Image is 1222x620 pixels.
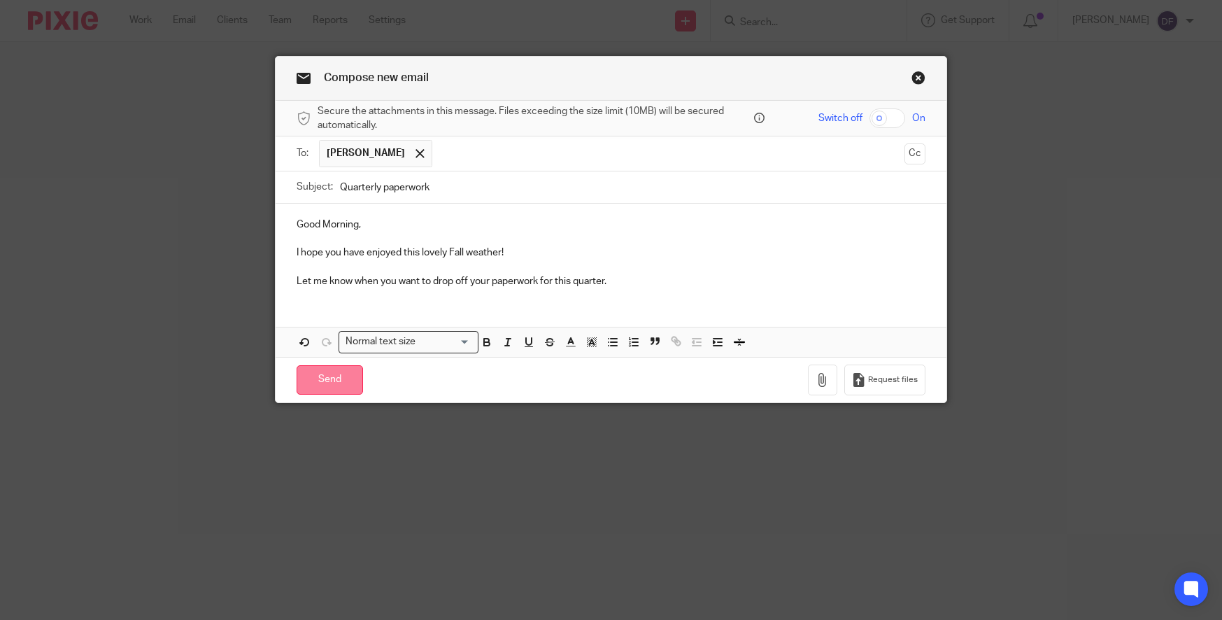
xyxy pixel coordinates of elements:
span: [PERSON_NAME] [327,146,405,160]
input: Send [297,365,363,395]
span: On [912,111,925,125]
button: Cc [904,143,925,164]
span: Normal text size [342,334,418,349]
span: Secure the attachments in this message. Files exceeding the size limit (10MB) will be secured aut... [318,104,751,133]
p: Good Morning, [297,218,925,232]
span: Request files [868,374,918,386]
p: Let me know when you want to drop off your paperwork for this quarter. [297,274,925,288]
div: Search for option [339,331,478,353]
label: To: [297,146,312,160]
button: Request files [844,365,925,396]
span: Switch off [818,111,862,125]
p: I hope you have enjoyed this lovely Fall weather! [297,246,925,260]
a: Close this dialog window [911,71,925,90]
input: Search for option [420,334,470,349]
label: Subject: [297,180,333,194]
span: Compose new email [324,72,429,83]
